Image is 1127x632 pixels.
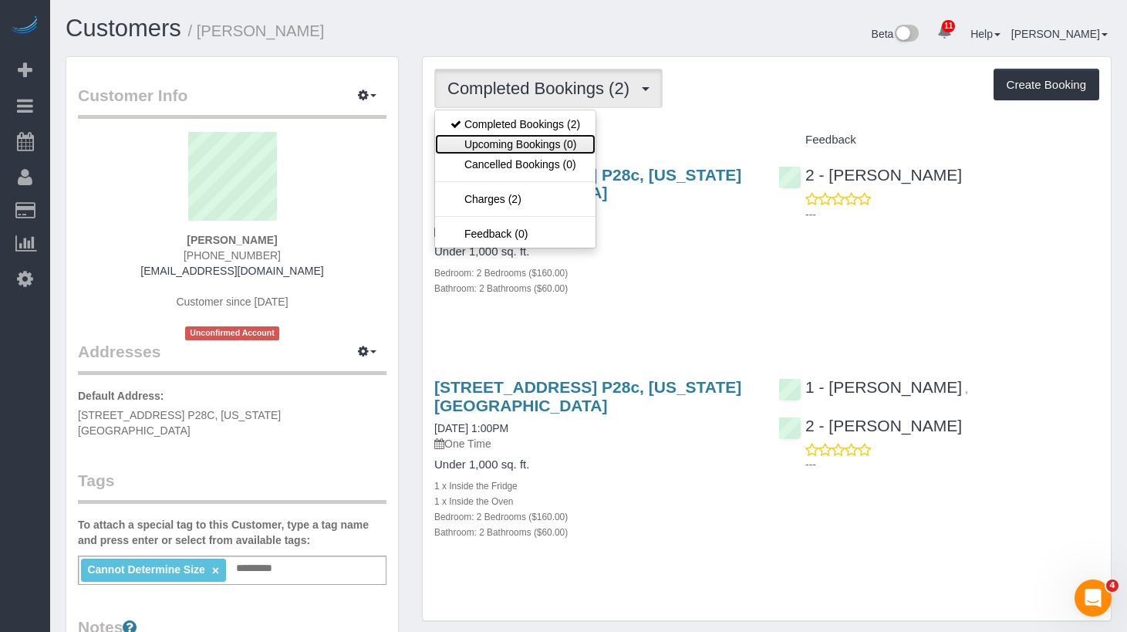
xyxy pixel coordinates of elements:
[805,457,1099,472] p: ---
[78,409,281,437] span: [STREET_ADDRESS] P28C, [US_STATE][GEOGRAPHIC_DATA]
[965,383,968,395] span: ,
[176,296,288,308] span: Customer since [DATE]
[805,207,1099,222] p: ---
[434,496,513,507] small: 1 x Inside the Oven
[447,79,637,98] span: Completed Bookings (2)
[893,25,919,45] img: New interface
[434,436,755,451] p: One Time
[434,481,518,492] small: 1 x Inside the Fridge
[994,69,1099,101] button: Create Booking
[778,166,962,184] a: 2 - [PERSON_NAME]
[434,268,568,279] small: Bedroom: 2 Bedrooms ($160.00)
[930,15,960,49] a: 11
[188,22,325,39] small: / [PERSON_NAME]
[212,564,219,577] a: ×
[434,458,755,471] h4: Under 1,000 sq. ft.
[434,422,508,434] a: [DATE] 1:00PM
[435,224,596,244] a: Feedback (0)
[78,84,386,119] legend: Customer Info
[434,69,663,108] button: Completed Bookings (2)
[78,517,386,548] label: To attach a special tag to this Customer, type a tag name and press enter or select from availabl...
[9,15,40,37] img: Automaid Logo
[184,249,281,262] span: [PHONE_NUMBER]
[1075,580,1112,617] iframe: Intercom live chat
[78,388,164,404] label: Default Address:
[872,28,919,40] a: Beta
[435,114,596,134] a: Completed Bookings (2)
[187,234,277,246] strong: [PERSON_NAME]
[78,469,386,504] legend: Tags
[66,15,181,42] a: Customers
[778,133,1099,147] h4: Feedback
[434,512,568,522] small: Bedroom: 2 Bedrooms ($160.00)
[970,28,1000,40] a: Help
[778,378,962,396] a: 1 - [PERSON_NAME]
[434,245,755,259] h4: Under 1,000 sq. ft.
[435,134,596,154] a: Upcoming Bookings (0)
[1106,580,1119,592] span: 4
[1011,28,1108,40] a: [PERSON_NAME]
[435,189,596,209] a: Charges (2)
[434,527,568,538] small: Bathroom: 2 Bathrooms ($60.00)
[140,265,323,277] a: [EMAIL_ADDRESS][DOMAIN_NAME]
[778,417,962,434] a: 2 - [PERSON_NAME]
[942,20,955,32] span: 11
[434,283,568,294] small: Bathroom: 2 Bathrooms ($60.00)
[185,326,279,340] span: Unconfirmed Account
[87,563,204,576] span: Cannot Determine Size
[435,154,596,174] a: Cancelled Bookings (0)
[434,378,741,414] a: [STREET_ADDRESS] P28c, [US_STATE][GEOGRAPHIC_DATA]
